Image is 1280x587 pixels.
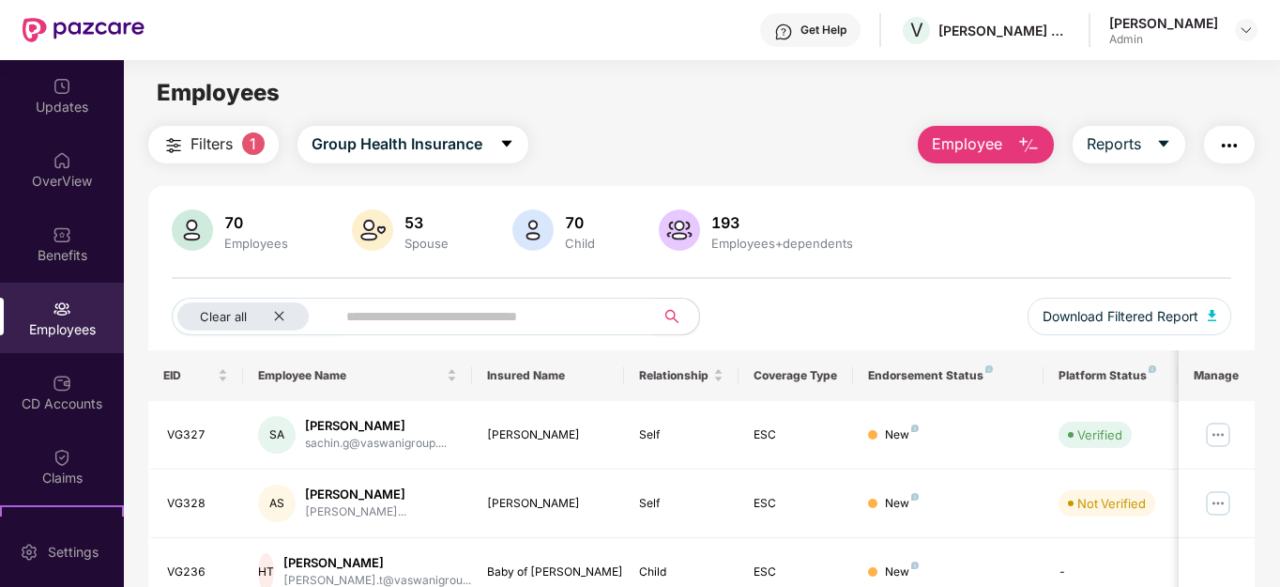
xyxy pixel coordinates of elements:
div: Platform Status [1059,368,1162,383]
button: Group Health Insurancecaret-down [297,126,528,163]
div: 193 [708,213,857,232]
button: Reportscaret-down [1073,126,1185,163]
img: svg+xml;base64,PHN2ZyB4bWxucz0iaHR0cDovL3d3dy53My5vcmcvMjAwMC9zdmciIHhtbG5zOnhsaW5rPSJodHRwOi8vd3... [1208,310,1217,321]
div: 70 [221,213,292,232]
span: V [910,19,923,41]
img: svg+xml;base64,PHN2ZyB4bWxucz0iaHR0cDovL3d3dy53My5vcmcvMjAwMC9zdmciIHdpZHRoPSI4IiBoZWlnaHQ9IjgiIH... [911,493,919,501]
img: svg+xml;base64,PHN2ZyBpZD0iQmVuZWZpdHMiIHhtbG5zPSJodHRwOi8vd3d3LnczLm9yZy8yMDAwL3N2ZyIgd2lkdGg9Ij... [53,225,71,244]
img: svg+xml;base64,PHN2ZyB4bWxucz0iaHR0cDovL3d3dy53My5vcmcvMjAwMC9zdmciIHdpZHRoPSI4IiBoZWlnaHQ9IjgiIH... [985,365,993,373]
div: [PERSON_NAME] ESTATES DEVELOPERS PRIVATE LIMITED [938,22,1070,39]
div: Endorsement Status [868,368,1029,383]
img: svg+xml;base64,PHN2ZyBpZD0iRW1wbG95ZWVzIiB4bWxucz0iaHR0cDovL3d3dy53My5vcmcvMjAwMC9zdmciIHdpZHRoPS... [53,300,71,318]
img: svg+xml;base64,PHN2ZyB4bWxucz0iaHR0cDovL3d3dy53My5vcmcvMjAwMC9zdmciIHdpZHRoPSI4IiBoZWlnaHQ9IjgiIH... [1149,365,1156,373]
img: svg+xml;base64,PHN2ZyB4bWxucz0iaHR0cDovL3d3dy53My5vcmcvMjAwMC9zdmciIHhtbG5zOnhsaW5rPSJodHRwOi8vd3... [512,209,554,251]
div: VG327 [167,426,229,444]
img: svg+xml;base64,PHN2ZyBpZD0iU2V0dGluZy0yMHgyMCIgeG1sbnM9Imh0dHA6Ly93d3cudzMub3JnLzIwMDAvc3ZnIiB3aW... [20,543,38,562]
span: Download Filtered Report [1043,306,1198,327]
div: [PERSON_NAME] [487,495,610,513]
span: 1 [242,132,265,155]
img: svg+xml;base64,PHN2ZyBpZD0iSGVscC0zMngzMiIgeG1sbnM9Imh0dHA6Ly93d3cudzMub3JnLzIwMDAvc3ZnIiB3aWR0aD... [774,23,793,41]
th: Manage [1179,350,1255,401]
div: VG328 [167,495,229,513]
div: New [885,564,919,581]
div: ESC [754,564,838,581]
img: svg+xml;base64,PHN2ZyB4bWxucz0iaHR0cDovL3d3dy53My5vcmcvMjAwMC9zdmciIHdpZHRoPSI4IiBoZWlnaHQ9IjgiIH... [911,562,919,569]
th: EID [148,350,244,401]
span: Reports [1087,132,1141,156]
div: [PERSON_NAME] [305,486,406,503]
div: 53 [401,213,452,232]
div: Employees+dependents [708,236,857,251]
img: manageButton [1203,488,1233,518]
button: Download Filtered Report [1028,298,1232,335]
th: Relationship [624,350,739,401]
span: EID [163,368,215,383]
div: Employees [221,236,292,251]
span: Employee [932,132,1002,156]
img: svg+xml;base64,PHN2ZyB4bWxucz0iaHR0cDovL3d3dy53My5vcmcvMjAwMC9zdmciIHhtbG5zOnhsaW5rPSJodHRwOi8vd3... [1017,134,1040,157]
div: New [885,495,919,513]
img: New Pazcare Logo [23,18,145,42]
span: caret-down [1156,136,1171,153]
div: New [885,426,919,444]
img: svg+xml;base64,PHN2ZyBpZD0iSG9tZSIgeG1sbnM9Imh0dHA6Ly93d3cudzMub3JnLzIwMDAvc3ZnIiB3aWR0aD0iMjAiIG... [53,151,71,170]
button: Employee [918,126,1054,163]
div: 70 [561,213,599,232]
img: svg+xml;base64,PHN2ZyBpZD0iRHJvcGRvd24tMzJ4MzIiIHhtbG5zPSJodHRwOi8vd3d3LnczLm9yZy8yMDAwL3N2ZyIgd2... [1239,23,1254,38]
img: svg+xml;base64,PHN2ZyBpZD0iQ0RfQWNjb3VudHMiIGRhdGEtbmFtZT0iQ0QgQWNjb3VudHMiIHhtbG5zPSJodHRwOi8vd3... [53,374,71,393]
span: Clear all [200,309,247,324]
div: AS [258,485,296,522]
div: Admin [1109,32,1218,47]
button: search [653,298,700,335]
img: svg+xml;base64,PHN2ZyB4bWxucz0iaHR0cDovL3d3dy53My5vcmcvMjAwMC9zdmciIHhtbG5zOnhsaW5rPSJodHRwOi8vd3... [659,209,700,251]
div: Settings [42,543,104,562]
img: svg+xml;base64,PHN2ZyB4bWxucz0iaHR0cDovL3d3dy53My5vcmcvMjAwMC9zdmciIHdpZHRoPSIyNCIgaGVpZ2h0PSIyNC... [1218,134,1241,157]
span: close [273,310,285,322]
img: svg+xml;base64,PHN2ZyBpZD0iQ2xhaW0iIHhtbG5zPSJodHRwOi8vd3d3LnczLm9yZy8yMDAwL3N2ZyIgd2lkdGg9IjIwIi... [53,448,71,467]
th: Employee Name [243,350,472,401]
button: Clear allclose [172,298,343,335]
span: Employees [157,79,280,106]
div: SA [258,416,296,454]
div: [PERSON_NAME] [283,554,471,572]
div: Child [561,236,599,251]
div: Baby of [PERSON_NAME] [487,564,610,581]
img: svg+xml;base64,PHN2ZyB4bWxucz0iaHR0cDovL3d3dy53My5vcmcvMjAwMC9zdmciIHdpZHRoPSI4IiBoZWlnaHQ9IjgiIH... [911,425,919,432]
div: Spouse [401,236,452,251]
span: Employee Name [258,368,443,383]
div: Child [639,564,724,581]
div: ESC [754,426,838,444]
span: search [653,309,690,324]
button: Filters1 [148,126,279,163]
span: caret-down [499,136,514,153]
div: Self [639,426,724,444]
img: svg+xml;base64,PHN2ZyBpZD0iVXBkYXRlZCIgeG1sbnM9Imh0dHA6Ly93d3cudzMub3JnLzIwMDAvc3ZnIiB3aWR0aD0iMj... [53,77,71,96]
div: Not Verified [1077,494,1146,513]
div: VG236 [167,564,229,581]
div: Verified [1077,425,1122,444]
img: svg+xml;base64,PHN2ZyB4bWxucz0iaHR0cDovL3d3dy53My5vcmcvMjAwMC9zdmciIHhtbG5zOnhsaW5rPSJodHRwOi8vd3... [352,209,393,251]
div: [PERSON_NAME] [1109,14,1218,32]
span: Group Health Insurance [312,132,482,156]
div: [PERSON_NAME] [305,417,447,435]
th: Coverage Type [739,350,853,401]
span: Relationship [639,368,709,383]
th: Insured Name [472,350,625,401]
div: Get Help [800,23,846,38]
div: [PERSON_NAME]... [305,503,406,521]
span: Filters [190,132,233,156]
div: ESC [754,495,838,513]
div: sachin.g@vaswanigroup.... [305,435,447,453]
img: svg+xml;base64,PHN2ZyB4bWxucz0iaHR0cDovL3d3dy53My5vcmcvMjAwMC9zdmciIHhtbG5zOnhsaW5rPSJodHRwOi8vd3... [172,209,213,251]
div: Self [639,495,724,513]
img: manageButton [1203,420,1233,450]
div: [PERSON_NAME] [487,426,610,444]
img: svg+xml;base64,PHN2ZyB4bWxucz0iaHR0cDovL3d3dy53My5vcmcvMjAwMC9zdmciIHdpZHRoPSIyNCIgaGVpZ2h0PSIyNC... [162,134,185,157]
